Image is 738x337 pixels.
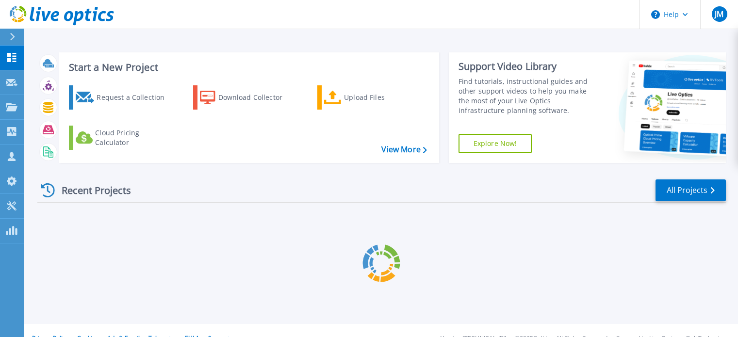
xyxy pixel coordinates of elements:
a: View More [381,145,426,154]
a: Download Collector [193,85,301,110]
div: Download Collector [218,88,296,107]
a: All Projects [656,179,726,201]
div: Find tutorials, instructional guides and other support videos to help you make the most of your L... [459,77,598,115]
h3: Start a New Project [69,62,426,73]
a: Upload Files [317,85,426,110]
a: Explore Now! [459,134,532,153]
div: Recent Projects [37,178,144,202]
span: JM [715,10,723,18]
div: Support Video Library [459,60,598,73]
a: Request a Collection [69,85,177,110]
div: Cloud Pricing Calculator [95,128,173,147]
div: Upload Files [344,88,422,107]
a: Cloud Pricing Calculator [69,126,177,150]
div: Request a Collection [97,88,174,107]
